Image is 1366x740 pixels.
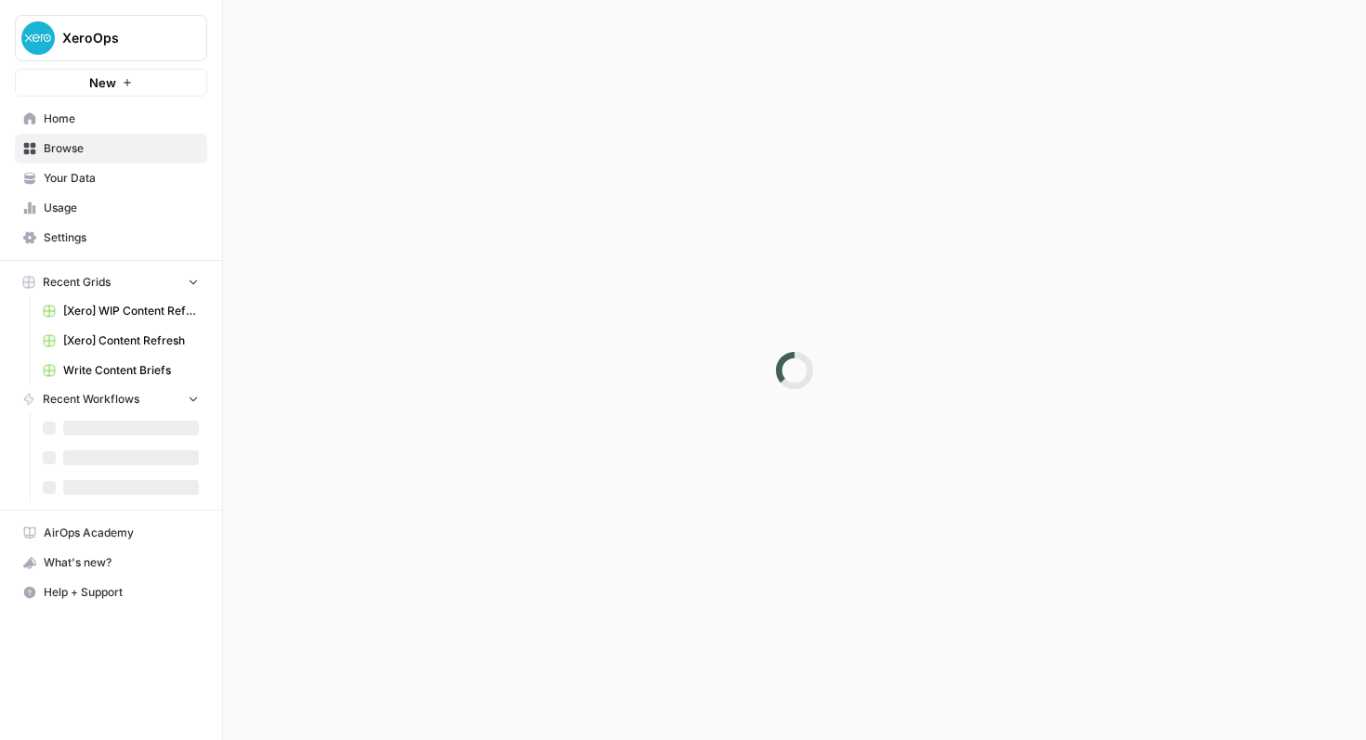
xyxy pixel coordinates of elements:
div: What's new? [16,549,206,577]
a: Browse [15,134,207,163]
button: Recent Grids [15,268,207,296]
button: Help + Support [15,578,207,607]
button: Recent Workflows [15,385,207,413]
span: Browse [44,140,199,157]
span: Write Content Briefs [63,362,199,379]
a: Write Content Briefs [34,356,207,385]
span: XeroOps [62,29,175,47]
button: New [15,69,207,97]
span: Home [44,110,199,127]
span: Usage [44,200,199,216]
span: [Xero] Content Refresh [63,332,199,349]
span: Help + Support [44,584,199,601]
span: Recent Workflows [43,391,139,408]
span: Recent Grids [43,274,111,291]
span: New [89,73,116,92]
a: AirOps Academy [15,518,207,548]
span: [Xero] WIP Content Refresh [63,303,199,319]
a: [Xero] Content Refresh [34,326,207,356]
a: [Xero] WIP Content Refresh [34,296,207,326]
a: Your Data [15,163,207,193]
img: XeroOps Logo [21,21,55,55]
button: What's new? [15,548,207,578]
span: Settings [44,229,199,246]
a: Usage [15,193,207,223]
span: Your Data [44,170,199,187]
span: AirOps Academy [44,525,199,541]
a: Settings [15,223,207,253]
button: Workspace: XeroOps [15,15,207,61]
a: Home [15,104,207,134]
